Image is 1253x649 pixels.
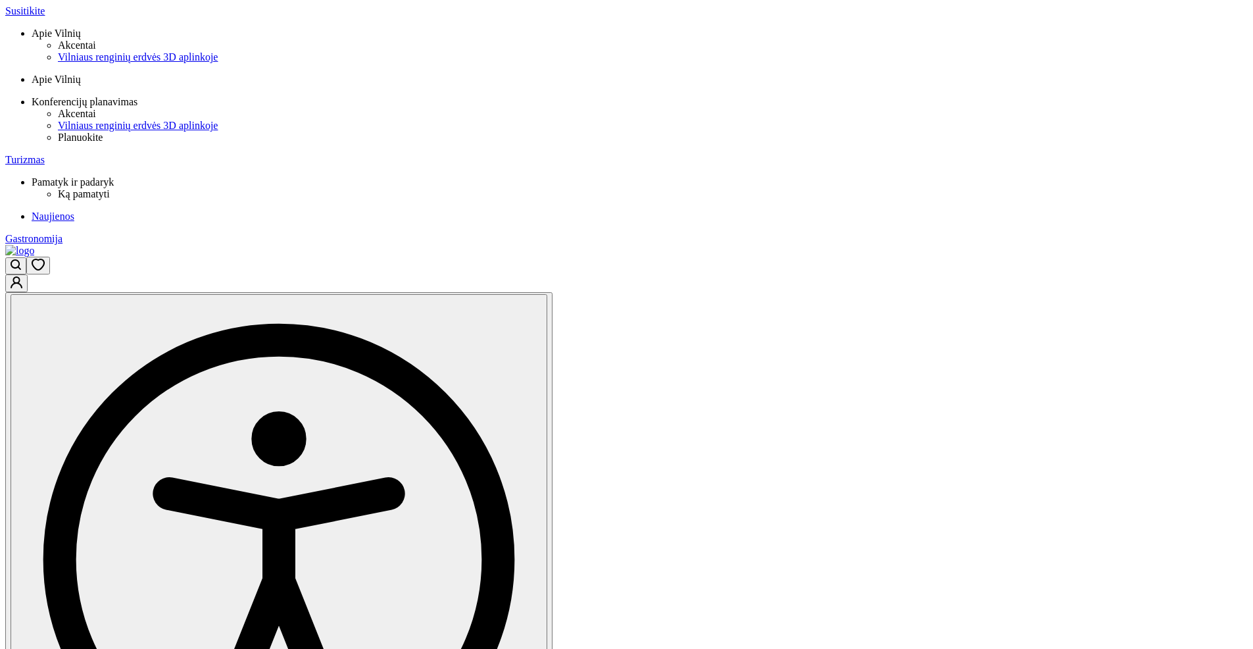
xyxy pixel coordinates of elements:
[58,120,1248,132] a: Vilniaus renginių erdvės 3D aplinkoje
[58,51,218,63] span: Vilniaus renginių erdvės 3D aplinkoje
[32,28,81,39] span: Apie Vilnių
[58,188,110,199] span: Ką pamatyti
[5,245,34,257] img: logo
[32,211,74,222] span: Naujienos
[5,5,1248,245] nav: Primary navigation
[5,154,45,165] span: Turizmas
[5,279,28,290] a: Go to customer profile
[5,274,28,292] button: Go to customer profile
[5,233,1248,245] a: Gastronomija
[26,257,50,274] button: Open wishlist
[58,51,1248,63] a: Vilniaus renginių erdvės 3D aplinkoje
[58,108,96,119] span: Akcentai
[5,5,1248,17] a: Susitikite
[58,120,218,131] span: Vilniaus renginių erdvės 3D aplinkoje
[32,211,1248,222] a: Naujienos
[26,261,50,273] a: Open wishlist
[32,176,114,188] span: Pamatyk ir padaryk
[5,257,26,274] button: Open search modal
[32,74,81,85] span: Apie Vilnių
[5,233,62,244] span: Gastronomija
[58,39,96,51] span: Akcentai
[5,154,1248,166] a: Turizmas
[58,132,103,143] span: Planuokite
[32,96,137,107] span: Konferencijų planavimas
[5,5,45,16] span: Susitikite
